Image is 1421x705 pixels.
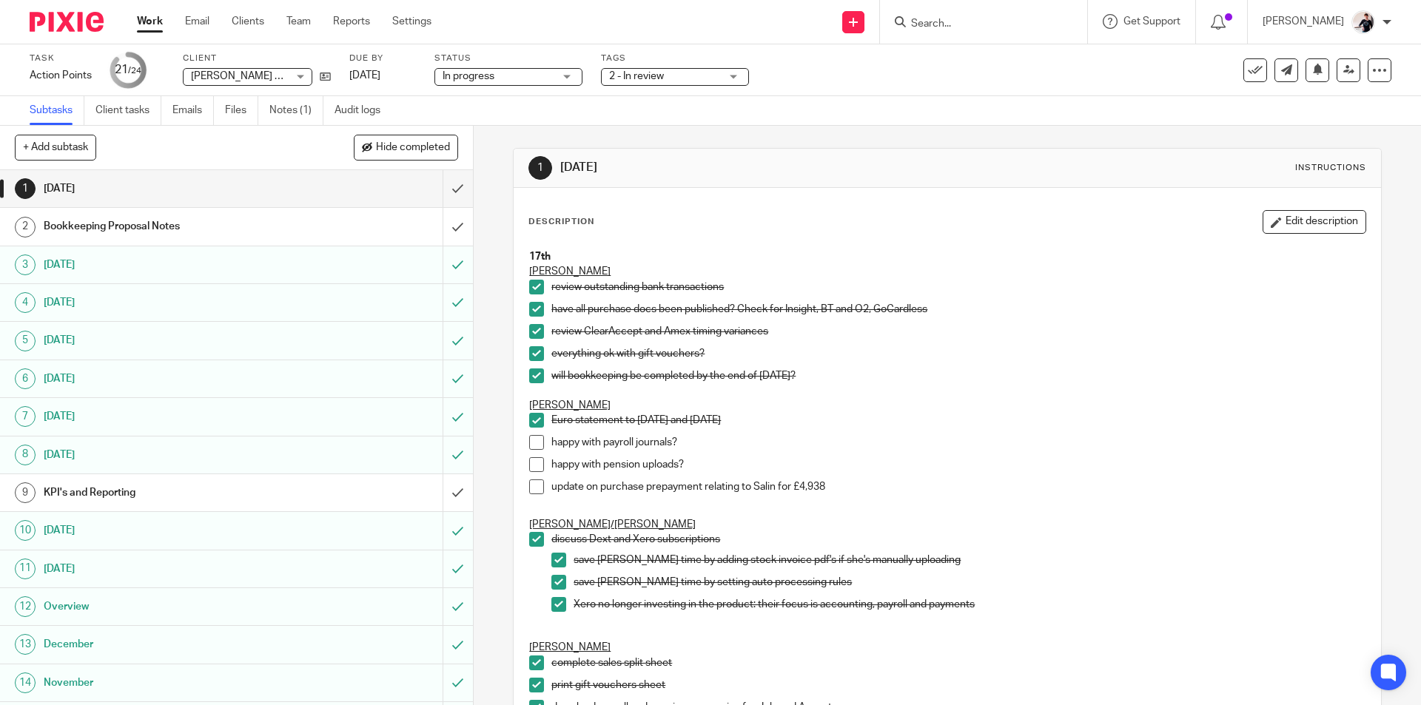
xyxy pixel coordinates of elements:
div: 14 [15,672,36,693]
h1: [DATE] [44,254,300,276]
span: In progress [443,71,494,81]
h1: [DATE] [44,368,300,390]
h1: Overview [44,596,300,618]
h1: [DATE] [44,405,300,428]
div: 13 [15,634,36,655]
div: 5 [15,331,36,351]
a: Settings [392,14,431,29]
a: Team [286,14,311,29]
strong: 17th [529,252,551,262]
img: Pixie [30,12,104,32]
div: 1 [15,178,36,199]
a: Emails [172,96,214,125]
u: [PERSON_NAME] [529,642,611,652]
p: happy with payroll journals? [551,435,1365,450]
div: 9 [15,482,36,503]
div: Instructions [1295,162,1366,174]
div: 2 [15,217,36,237]
h1: [DATE] [44,178,300,200]
p: save [PERSON_NAME] time by setting auto processing rules [574,575,1365,590]
h1: Bookkeeping Proposal Notes [44,215,300,237]
label: Client [183,53,331,64]
img: AV307615.jpg [1351,10,1375,34]
div: 6 [15,368,36,389]
p: print gift vouchers sheet [551,678,1365,692]
span: Hide completed [376,142,450,154]
a: Notes (1) [269,96,323,125]
input: Search [910,18,1043,31]
div: 12 [15,596,36,617]
h1: [DATE] [44,558,300,580]
label: Tags [601,53,749,64]
label: Task [30,53,92,64]
h1: [DATE] [44,519,300,542]
h1: KPI's and Reporting [44,482,300,504]
p: discuss Dext and Xero subscriptions [551,532,1365,547]
p: have all purchase docs been published? Check for Insight, BT and O2, GoCardless [551,302,1365,317]
a: Client tasks [95,96,161,125]
p: save [PERSON_NAME] time by adding stock invoice pdf's if she's manually uploading [574,553,1365,567]
u: [PERSON_NAME] [529,400,611,411]
button: Hide completed [354,135,458,160]
h1: November [44,672,300,694]
label: Status [434,53,582,64]
label: Due by [349,53,416,64]
h1: [DATE] [44,291,300,314]
button: + Add subtask [15,135,96,160]
p: Description [528,216,594,228]
div: 4 [15,292,36,313]
p: review outstanding bank transactions [551,280,1365,294]
span: Get Support [1123,16,1180,27]
p: [PERSON_NAME] [1263,14,1344,29]
span: 2 - In review [609,71,664,81]
a: Work [137,14,163,29]
p: Xero no longer investing in the product: their focus is accounting, payroll and payments [574,597,1365,612]
p: happy with pension uploads? [551,457,1365,472]
p: update on purchase prepayment relating to Salin for £4,938 [551,479,1365,494]
div: 10 [15,520,36,541]
a: Clients [232,14,264,29]
h1: [DATE] [44,329,300,351]
a: Reports [333,14,370,29]
div: 7 [15,406,36,427]
div: 11 [15,559,36,579]
div: 3 [15,254,36,275]
u: [PERSON_NAME]/[PERSON_NAME] [529,519,696,530]
div: Action Points [30,68,92,83]
a: Email [185,14,209,29]
p: complete sales split sheet [551,655,1365,670]
div: 8 [15,445,36,465]
span: [PERSON_NAME] Wines Limited [191,71,340,81]
a: Files [225,96,258,125]
span: [DATE] [349,70,380,81]
p: review ClearAccept and Amex timing variances [551,324,1365,339]
h1: [DATE] [44,444,300,466]
div: 21 [115,61,141,78]
h1: [DATE] [560,160,979,175]
u: [PERSON_NAME] [529,266,611,277]
a: Subtasks [30,96,84,125]
p: everything ok with gift vouchers? [551,346,1365,361]
button: Edit description [1263,210,1366,234]
a: Audit logs [335,96,392,125]
p: Euro statement to [DATE] and [DATE] [551,413,1365,428]
p: will bookkeeping be completed by the end of [DATE]? [551,368,1365,383]
small: /24 [128,67,141,75]
div: 1 [528,156,552,180]
h1: December [44,633,300,655]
